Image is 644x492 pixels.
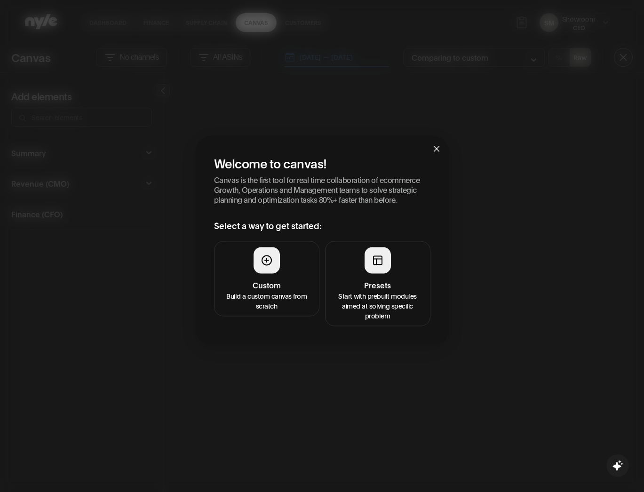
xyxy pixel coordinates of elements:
h4: Presets [331,279,424,291]
h4: Custom [220,279,313,291]
span: close [433,145,440,153]
h2: Welcome to canvas! [214,155,430,171]
p: Start with prebuilt modules aimed at solving specific problem [331,291,424,320]
button: PresetsStart with prebuilt modules aimed at solving specific problem [325,241,430,326]
p: Build a custom canvas from scratch [220,291,313,310]
button: Close [424,136,449,161]
h3: Select a way to get started: [214,219,430,232]
button: CustomBuild a custom canvas from scratch [214,241,319,317]
p: Canvas is the first tool for real time collaboration of ecommerce Growth, Operations and Manageme... [214,175,430,204]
